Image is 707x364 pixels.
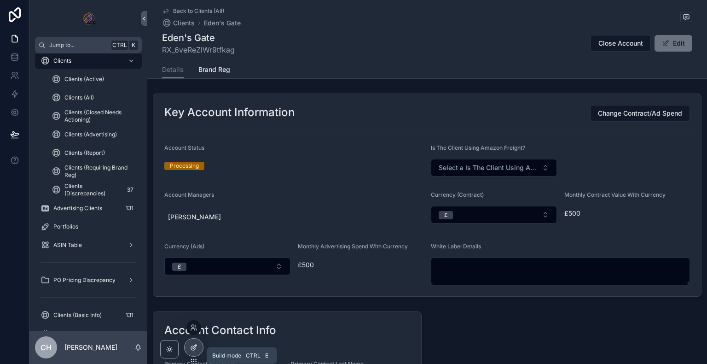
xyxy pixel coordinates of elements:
[655,35,692,52] button: Edit
[46,145,142,161] a: Clients (Report)
[598,39,643,48] span: Close Account
[35,53,142,69] a: Clients
[130,41,137,49] span: K
[162,65,184,74] span: Details
[53,57,71,65] span: Clients
[212,352,241,359] span: Build mode
[35,200,142,217] a: Advertising Clients131
[53,205,102,212] span: Advertising Clients
[64,131,117,138] span: Clients (Advertising)
[35,218,142,235] a: Portfolios
[164,243,204,250] span: Currency (Ads)
[46,71,142,88] a: Clients (Active)
[64,94,94,101] span: Clients (All)
[53,276,116,284] span: PO Pricing Discrepancy
[204,18,241,28] a: Eden's Gate
[64,109,133,123] span: Clients (Closed Needs Actioning)
[168,212,221,222] span: [PERSON_NAME]
[49,41,108,49] span: Jump to...
[64,76,104,83] span: Clients (Active)
[64,149,105,157] span: Clients (Report)
[41,342,52,353] span: CH
[53,241,82,249] span: ASIN Table
[170,162,199,170] div: Processing
[162,31,235,44] h1: Eden's Gate
[124,184,136,195] div: 37
[35,325,142,342] a: Brands Traded Under
[46,126,142,143] a: Clients (Advertising)
[178,263,181,271] div: £
[164,144,204,151] span: Account Status
[173,7,224,15] span: Back to Clients (All)
[564,209,690,218] span: £500
[46,108,142,124] a: Clients (Closed Needs Actioning)
[164,323,276,338] h2: Account Contact Info
[263,352,271,359] span: E
[164,211,225,223] a: [PERSON_NAME]
[64,182,121,197] span: Clients (Discrepancies)
[164,191,214,198] span: Account Managers
[431,191,484,198] span: Currency (Contract)
[53,311,102,319] span: Clients (Basic Info)
[431,243,481,250] span: White Label Details
[162,7,224,15] a: Back to Clients (All)
[123,310,136,321] div: 131
[35,307,142,323] a: Clients (Basic Info)131
[53,330,109,337] span: Brands Traded Under
[298,243,408,250] span: Monthly Advertising Spend With Currency
[162,44,235,55] span: RX_6veReZlWr9tfkag
[298,260,424,270] span: £500
[46,182,142,198] a: Clients (Discrepancies)37
[564,191,666,198] span: Monthly Contract Value With Currency
[111,41,128,50] span: Ctrl
[35,237,142,253] a: ASIN Table
[431,206,557,223] button: Select Button
[198,65,230,74] span: Brand Reg
[431,159,557,176] button: Select Button
[35,37,142,53] button: Jump to...CtrlK
[590,105,690,122] button: Change Contract/Ad Spend
[245,351,261,360] span: Ctrl
[35,272,142,288] a: PO Pricing Discrepancy
[431,144,525,151] span: Is The Client Using Amazon Freight?
[46,89,142,106] a: Clients (All)
[198,61,230,80] a: Brand Reg
[64,164,133,179] span: Clients (Requiring Brand Reg)
[81,11,96,26] img: App logo
[29,53,147,331] div: scrollable content
[164,258,290,275] button: Select Button
[439,163,538,172] span: Select a Is The Client Using Amazon Freight?
[444,211,447,219] div: £
[162,61,184,79] a: Details
[64,343,117,352] p: [PERSON_NAME]
[123,203,136,214] div: 131
[591,35,651,52] button: Close Account
[173,18,195,28] span: Clients
[46,163,142,180] a: Clients (Requiring Brand Reg)
[162,18,195,28] a: Clients
[53,223,78,230] span: Portfolios
[164,105,295,120] h2: Key Account Information
[598,109,682,118] span: Change Contract/Ad Spend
